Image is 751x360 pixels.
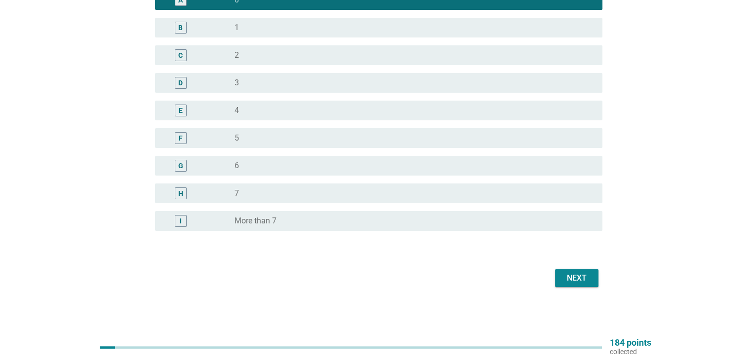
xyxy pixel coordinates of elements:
[180,216,182,226] div: I
[235,216,277,226] label: More than 7
[179,106,183,116] div: E
[178,188,183,199] div: H
[563,272,591,284] div: Next
[235,188,239,198] label: 7
[235,78,239,88] label: 3
[555,269,598,287] button: Next
[235,23,239,33] label: 1
[178,23,183,33] div: B
[178,50,183,61] div: C
[235,50,239,60] label: 2
[610,347,651,356] p: collected
[610,338,651,347] p: 184 points
[178,161,183,171] div: G
[179,133,183,144] div: F
[178,78,183,88] div: D
[235,133,239,143] label: 5
[235,106,239,115] label: 4
[235,161,239,171] label: 6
